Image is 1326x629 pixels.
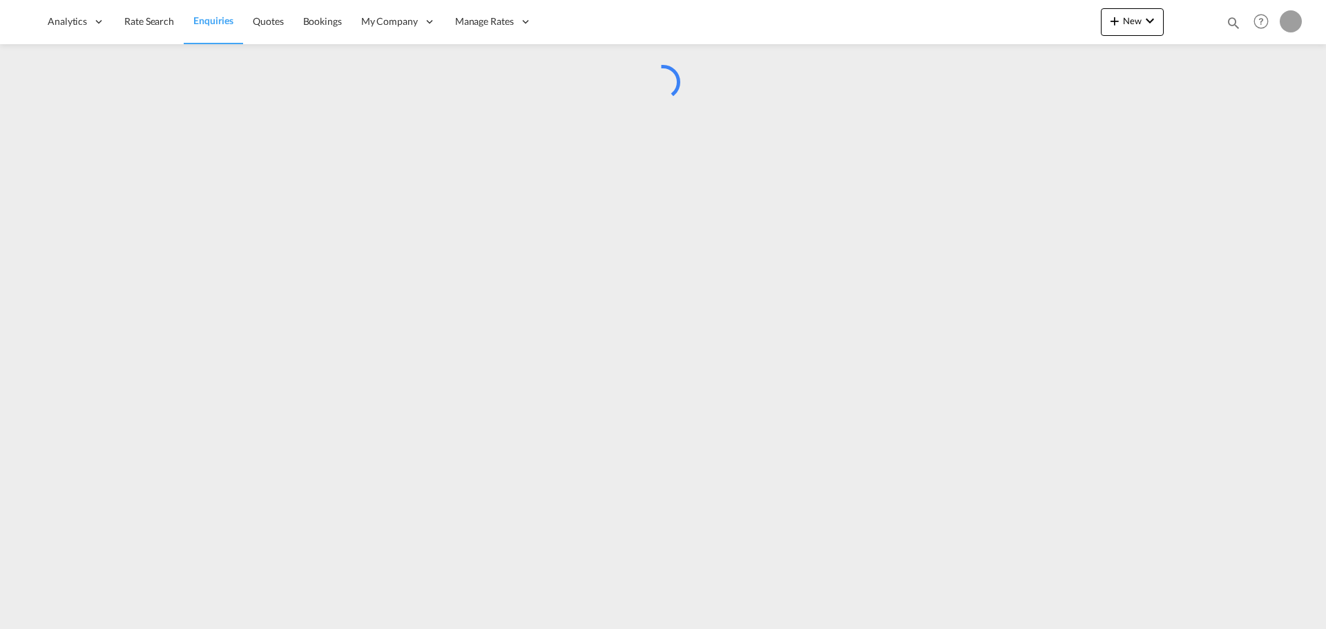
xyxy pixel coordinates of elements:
[1106,15,1158,26] span: New
[1142,12,1158,29] md-icon: icon-chevron-down
[1226,15,1241,30] md-icon: icon-magnify
[1249,10,1280,35] div: Help
[1106,12,1123,29] md-icon: icon-plus 400-fg
[193,14,233,26] span: Enquiries
[303,15,342,27] span: Bookings
[361,14,418,28] span: My Company
[1226,15,1241,36] div: icon-magnify
[253,15,283,27] span: Quotes
[124,15,174,27] span: Rate Search
[1249,10,1273,33] span: Help
[1101,8,1164,36] button: icon-plus 400-fgNewicon-chevron-down
[455,14,514,28] span: Manage Rates
[48,14,87,28] span: Analytics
